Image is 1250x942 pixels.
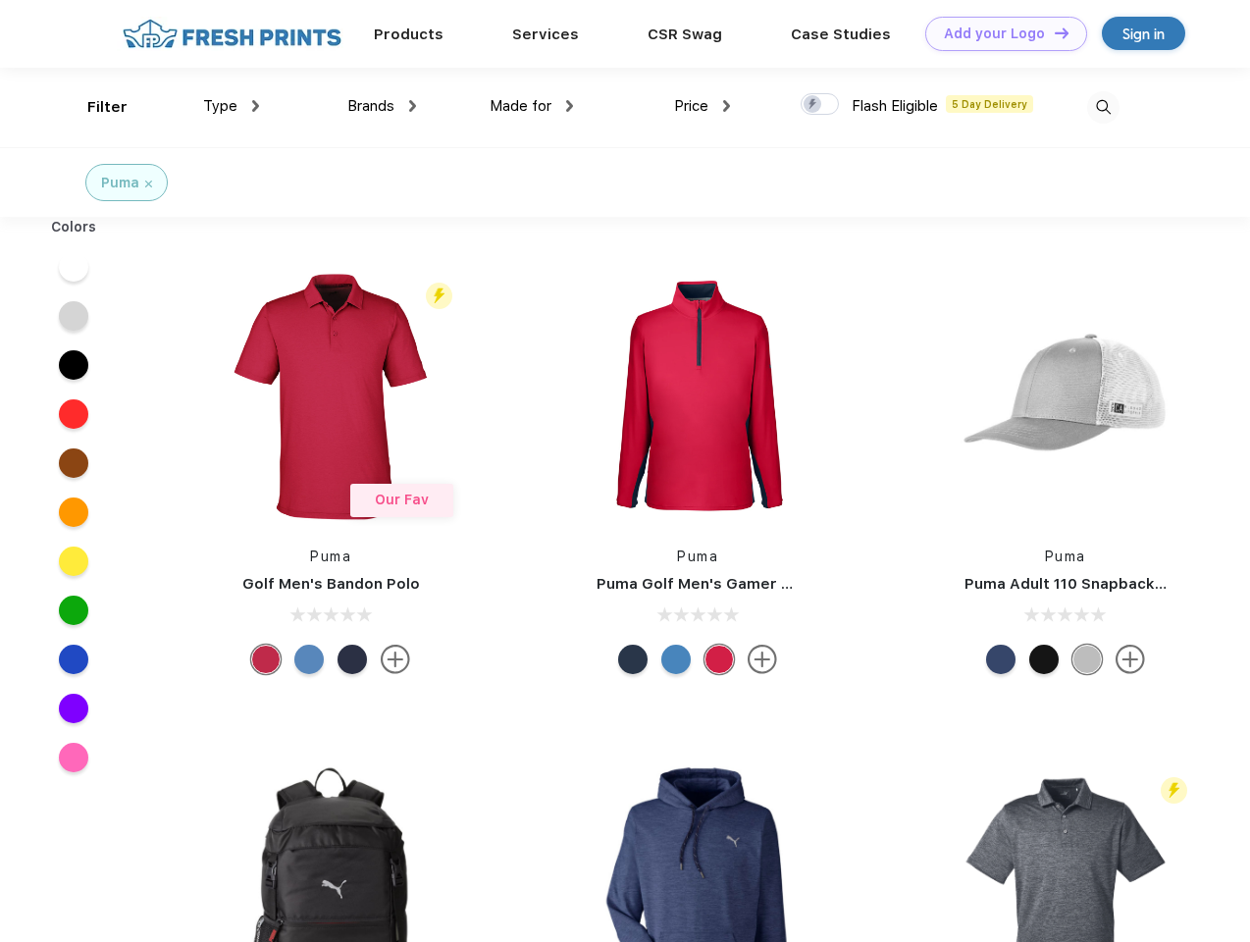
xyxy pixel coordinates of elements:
[704,645,734,674] div: Ski Patrol
[294,645,324,674] div: Lake Blue
[1045,549,1086,564] a: Puma
[87,96,128,119] div: Filter
[1102,17,1185,50] a: Sign in
[618,645,648,674] div: Navy Blazer
[677,549,718,564] a: Puma
[426,283,452,309] img: flash_active_toggle.svg
[944,26,1045,42] div: Add your Logo
[310,549,351,564] a: Puma
[490,97,551,115] span: Made for
[946,95,1033,113] span: 5 Day Delivery
[935,266,1196,527] img: func=resize&h=266
[251,645,281,674] div: Ski Patrol
[375,492,429,507] span: Our Fav
[986,645,1016,674] div: Peacoat with Qut Shd
[200,266,461,527] img: func=resize&h=266
[648,26,722,43] a: CSR Swag
[1122,23,1165,45] div: Sign in
[381,645,410,674] img: more.svg
[252,100,259,112] img: dropdown.png
[512,26,579,43] a: Services
[661,645,691,674] div: Bright Cobalt
[1116,645,1145,674] img: more.svg
[117,17,347,51] img: fo%20logo%202.webp
[852,97,938,115] span: Flash Eligible
[597,575,907,593] a: Puma Golf Men's Gamer Golf Quarter-Zip
[1087,91,1120,124] img: desktop_search.svg
[1055,27,1068,38] img: DT
[748,645,777,674] img: more.svg
[409,100,416,112] img: dropdown.png
[1072,645,1102,674] div: Quarry with Brt Whit
[1029,645,1059,674] div: Pma Blk with Pma Blk
[338,645,367,674] div: Navy Blazer
[101,173,139,193] div: Puma
[374,26,443,43] a: Products
[566,100,573,112] img: dropdown.png
[1161,777,1187,804] img: flash_active_toggle.svg
[36,217,112,237] div: Colors
[347,97,394,115] span: Brands
[145,181,152,187] img: filter_cancel.svg
[242,575,420,593] a: Golf Men's Bandon Polo
[674,97,708,115] span: Price
[723,100,730,112] img: dropdown.png
[203,97,237,115] span: Type
[567,266,828,527] img: func=resize&h=266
